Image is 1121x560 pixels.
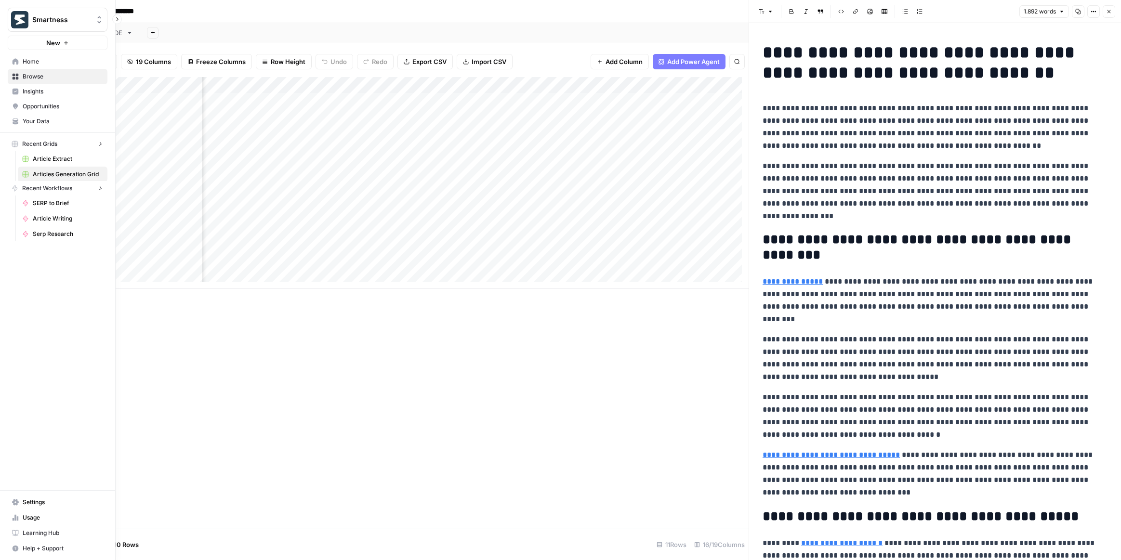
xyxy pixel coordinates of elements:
button: Recent Grids [8,137,107,151]
a: Article Writing [18,211,107,226]
a: Insights [8,84,107,99]
button: New [8,36,107,50]
span: Help + Support [23,544,103,553]
span: Article Extract [33,155,103,163]
button: 19 Columns [121,54,177,69]
span: Article Writing [33,214,103,223]
span: Learning Hub [23,529,103,537]
span: New [46,38,60,48]
button: Add Power Agent [653,54,725,69]
span: Your Data [23,117,103,126]
button: Freeze Columns [181,54,252,69]
span: Undo [330,57,347,66]
a: Learning Hub [8,525,107,541]
a: SERP to Brief [18,195,107,211]
button: Row Height [256,54,312,69]
span: Home [23,57,103,66]
span: Add 10 Rows [100,540,139,549]
span: Smartness [32,15,91,25]
span: 1.892 words [1024,7,1056,16]
a: Opportunities [8,99,107,114]
a: Usage [8,510,107,525]
div: DE [114,28,122,38]
span: 19 Columns [136,57,171,66]
span: Recent Grids [22,140,57,148]
span: Insights [23,87,103,96]
a: DE [95,23,141,42]
span: Settings [23,498,103,507]
div: 16/19 Columns [690,537,749,552]
button: Recent Workflows [8,181,107,195]
span: Freeze Columns [196,57,246,66]
span: Import CSV [472,57,506,66]
button: Import CSV [457,54,513,69]
a: Serp Research [18,226,107,242]
a: Your Data [8,114,107,129]
button: 1.892 words [1019,5,1069,18]
span: Browse [23,72,103,81]
button: Undo [316,54,353,69]
span: Serp Research [33,230,103,238]
a: Settings [8,495,107,510]
span: SERP to Brief [33,199,103,208]
button: Export CSV [397,54,453,69]
span: Articles Generation Grid [33,170,103,179]
button: Add Column [591,54,649,69]
span: Add Column [606,57,643,66]
span: Add Power Agent [667,57,720,66]
div: 11 Rows [653,537,690,552]
span: Redo [372,57,387,66]
span: Row Height [271,57,305,66]
span: Export CSV [412,57,447,66]
button: Workspace: Smartness [8,8,107,32]
a: Browse [8,69,107,84]
button: Redo [357,54,394,69]
a: Articles Generation Grid [18,167,107,182]
span: Usage [23,513,103,522]
a: Article Extract [18,151,107,167]
a: Home [8,54,107,69]
button: Help + Support [8,541,107,556]
img: Smartness Logo [11,11,28,28]
span: Opportunities [23,102,103,111]
span: Recent Workflows [22,184,72,193]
